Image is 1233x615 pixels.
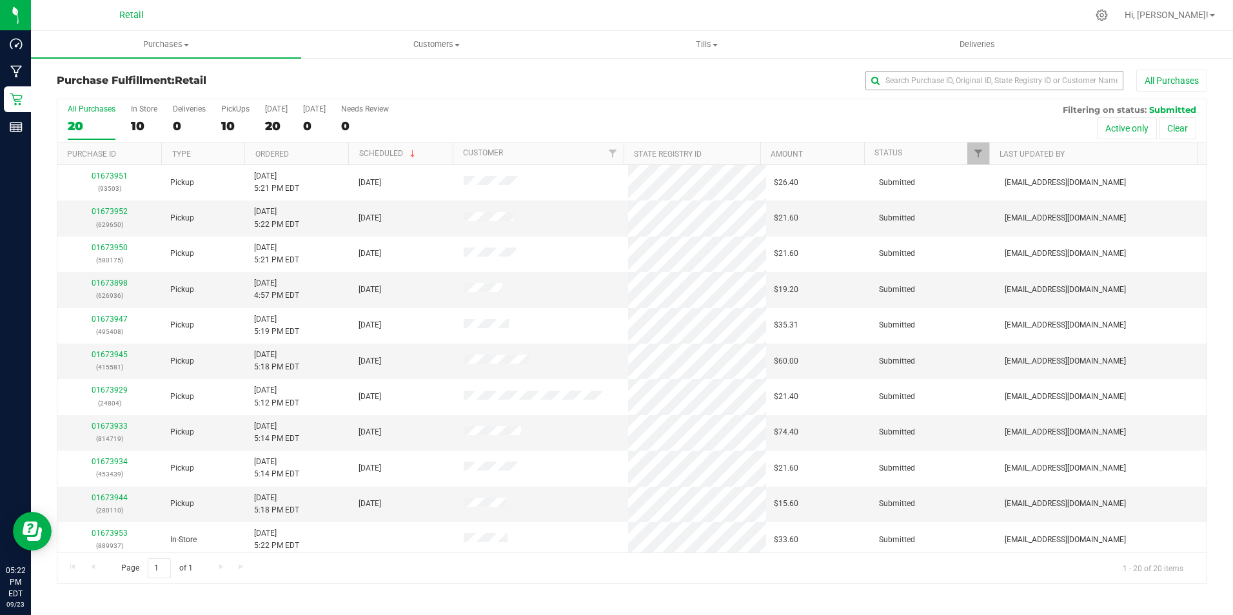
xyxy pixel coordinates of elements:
p: (453439) [65,468,155,480]
div: All Purchases [68,104,115,113]
span: Submitted [879,426,915,438]
span: [DATE] 5:18 PM EDT [254,349,299,373]
span: [DATE] [359,284,381,296]
span: $35.31 [774,319,798,331]
span: [EMAIL_ADDRESS][DOMAIN_NAME] [1005,498,1126,510]
a: Scheduled [359,149,418,158]
span: 1 - 20 of 20 items [1112,558,1194,578]
span: $26.40 [774,177,798,189]
div: 0 [173,119,206,133]
span: Pickup [170,426,194,438]
span: [EMAIL_ADDRESS][DOMAIN_NAME] [1005,177,1126,189]
span: Pickup [170,498,194,510]
span: Submitted [879,248,915,260]
a: Tills [572,31,842,58]
iframe: Resource center [13,512,52,551]
inline-svg: Dashboard [10,37,23,50]
span: [DATE] [359,355,381,367]
span: Pickup [170,212,194,224]
span: Pickup [170,355,194,367]
span: Submitted [879,355,915,367]
span: Pickup [170,462,194,474]
span: Purchases [31,39,301,50]
a: 01673929 [92,386,128,395]
span: Pickup [170,248,194,260]
inline-svg: Manufacturing [10,65,23,78]
span: Submitted [879,319,915,331]
span: [DATE] 5:21 PM EDT [254,242,299,266]
a: 01673951 [92,171,128,181]
p: (415581) [65,361,155,373]
span: $74.40 [774,426,798,438]
a: 01673945 [92,350,128,359]
span: Hi, [PERSON_NAME]! [1125,10,1208,20]
a: 01673944 [92,493,128,502]
span: [EMAIL_ADDRESS][DOMAIN_NAME] [1005,426,1126,438]
span: $19.20 [774,284,798,296]
span: $21.60 [774,248,798,260]
a: Customers [301,31,571,58]
button: Active only [1097,117,1157,139]
a: Filter [602,142,624,164]
span: Submitted [879,177,915,189]
a: Status [874,148,902,157]
span: [DATE] 5:12 PM EDT [254,384,299,409]
inline-svg: Reports [10,121,23,133]
span: $21.40 [774,391,798,403]
p: (580175) [65,254,155,266]
a: State Registry ID [634,150,702,159]
span: [DATE] [359,248,381,260]
span: Retail [175,74,206,86]
span: [DATE] 5:14 PM EDT [254,456,299,480]
a: 01673933 [92,422,128,431]
span: [DATE] [359,177,381,189]
div: In Store [131,104,157,113]
p: (626936) [65,289,155,302]
div: Needs Review [341,104,389,113]
p: (814719) [65,433,155,445]
span: Submitted [879,534,915,546]
p: 09/23 [6,600,25,609]
span: [DATE] [359,212,381,224]
span: [DATE] 5:22 PM EDT [254,206,299,230]
p: (280110) [65,504,155,516]
span: [DATE] [359,462,381,474]
span: [DATE] 5:22 PM EDT [254,527,299,552]
a: 01673947 [92,315,128,324]
span: [EMAIL_ADDRESS][DOMAIN_NAME] [1005,462,1126,474]
a: 01673952 [92,207,128,216]
span: [EMAIL_ADDRESS][DOMAIN_NAME] [1005,534,1126,546]
span: Submitted [879,391,915,403]
span: $21.60 [774,462,798,474]
span: [DATE] [359,391,381,403]
p: (889937) [65,540,155,552]
span: Pickup [170,319,194,331]
div: 20 [68,119,115,133]
span: Page of 1 [110,558,203,578]
span: [DATE] [359,319,381,331]
button: All Purchases [1136,70,1207,92]
span: $21.60 [774,212,798,224]
span: Deliveries [942,39,1012,50]
div: 20 [265,119,288,133]
span: Filtering on status: [1063,104,1147,115]
div: 0 [303,119,326,133]
span: [EMAIL_ADDRESS][DOMAIN_NAME] [1005,355,1126,367]
a: 01673898 [92,278,128,288]
span: [EMAIL_ADDRESS][DOMAIN_NAME] [1005,284,1126,296]
div: 10 [221,119,250,133]
a: Purchase ID [67,150,116,159]
p: (629650) [65,219,155,231]
a: Customer [463,148,503,157]
a: Amount [771,150,803,159]
span: [DATE] 4:57 PM EDT [254,277,299,302]
h3: Purchase Fulfillment: [57,75,440,86]
div: Manage settings [1094,9,1110,21]
a: Filter [967,142,989,164]
a: Purchases [31,31,301,58]
span: [DATE] [359,426,381,438]
span: [EMAIL_ADDRESS][DOMAIN_NAME] [1005,319,1126,331]
inline-svg: Retail [10,93,23,106]
span: [DATE] 5:21 PM EDT [254,170,299,195]
span: Submitted [879,212,915,224]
